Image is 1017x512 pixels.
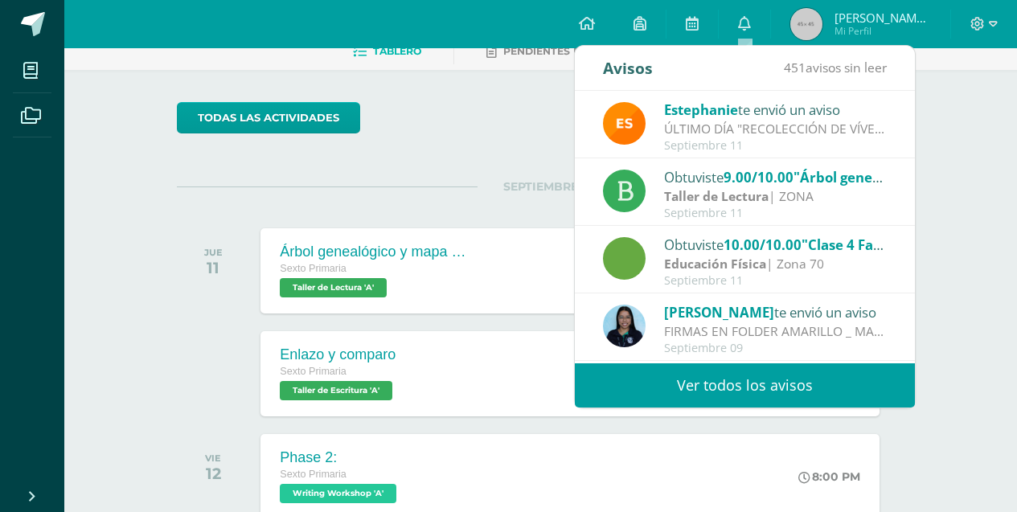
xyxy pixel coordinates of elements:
[724,236,802,254] span: 10.00/10.00
[280,366,347,377] span: Sexto Primaria
[205,453,221,464] div: VIE
[280,449,400,466] div: Phase 2:
[664,166,888,187] div: Obtuviste en
[784,59,887,76] span: avisos sin leer
[280,244,473,260] div: Árbol genealógico y mapa visual comentado
[280,469,347,480] span: Sexto Primaria
[280,278,387,297] span: Taller de Lectura 'A'
[664,303,774,322] span: [PERSON_NAME]
[603,46,653,90] div: Avisos
[280,346,396,363] div: Enlazo y comparo
[280,381,392,400] span: Taller de Escritura 'A'
[575,363,915,408] a: Ver todos los avisos
[664,274,888,288] div: Septiembre 11
[664,234,888,255] div: Obtuviste en
[353,39,421,64] a: Tablero
[664,187,769,205] strong: Taller de Lectura
[205,464,221,483] div: 12
[373,45,421,57] span: Tablero
[664,207,888,220] div: Septiembre 11
[724,168,794,186] span: 9.00/10.00
[664,120,888,138] div: ÚLTIMO DÍA "RECOLECCIÓN DE VÍVERES": Queridos Padres de Familia BSJ, Compartimos nuevamente el re...
[790,8,822,40] img: 45x45
[486,39,641,64] a: Pendientes de entrega
[664,255,888,273] div: | Zona 70
[664,342,888,355] div: Septiembre 09
[784,59,806,76] span: 451
[664,322,888,341] div: FIRMAS EN FOLDER AMARILLO _ MATEMÁTICA: Estimados padres de familia, les solicito amablemente fir...
[280,484,396,503] span: Writing Workshop 'A'
[835,10,931,26] span: [PERSON_NAME] Santiago [PERSON_NAME]
[664,301,888,322] div: te envió un aviso
[664,187,888,206] div: | ZONA
[177,102,360,133] a: todas las Actividades
[204,247,223,258] div: JUE
[280,263,347,274] span: Sexto Primaria
[664,255,766,272] strong: Educación Física
[802,236,911,254] span: "Clase 4 Fase II."
[835,24,931,38] span: Mi Perfil
[603,102,646,145] img: 4ba0fbdb24318f1bbd103ebd070f4524.png
[664,100,738,119] span: Estephanie
[664,99,888,120] div: te envió un aviso
[664,139,888,153] div: Septiembre 11
[603,305,646,347] img: 1c2e75a0a924ffa84caa3ccf4b89f7cc.png
[503,45,641,57] span: Pendientes de entrega
[798,469,860,484] div: 8:00 PM
[204,258,223,277] div: 11
[478,179,604,194] span: SEPTIEMBRE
